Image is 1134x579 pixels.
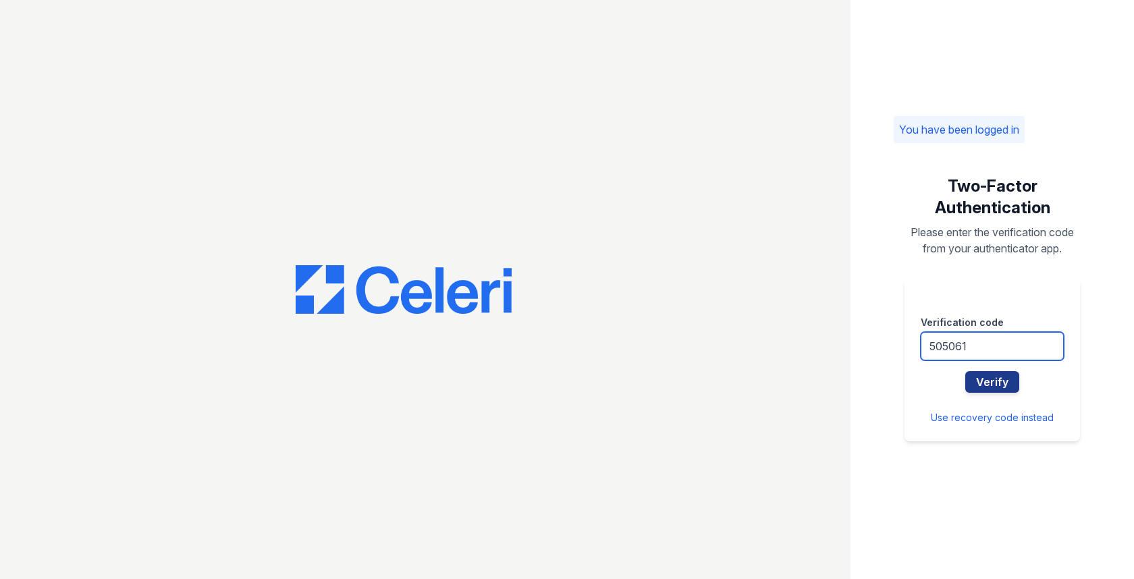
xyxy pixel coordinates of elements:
[899,121,1019,138] p: You have been logged in
[931,412,1054,423] a: Use recovery code instead
[905,175,1080,219] h1: Two-Factor Authentication
[965,371,1019,393] button: Verify
[905,224,1080,256] p: Please enter the verification code from your authenticator app.
[921,316,1004,329] label: Verification code
[296,265,512,314] img: CE_Logo_Blue-a8612792a0a2168367f1c8372b55b34899dd931a85d93a1a3d3e32e68fde9ad4.png
[921,332,1064,360] input: Enter 6-digit code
